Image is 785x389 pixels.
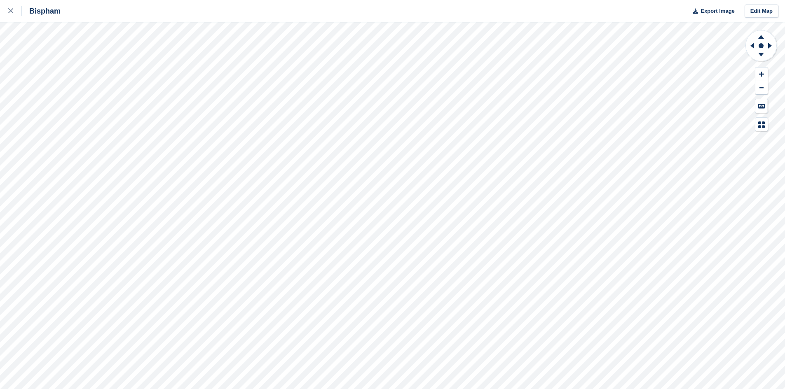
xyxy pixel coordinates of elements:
a: Edit Map [745,5,778,18]
button: Zoom Out [755,81,768,95]
button: Map Legend [755,118,768,131]
button: Export Image [688,5,735,18]
button: Keyboard Shortcuts [755,99,768,113]
span: Export Image [701,7,734,15]
div: Bispham [22,6,61,16]
button: Zoom In [755,68,768,81]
